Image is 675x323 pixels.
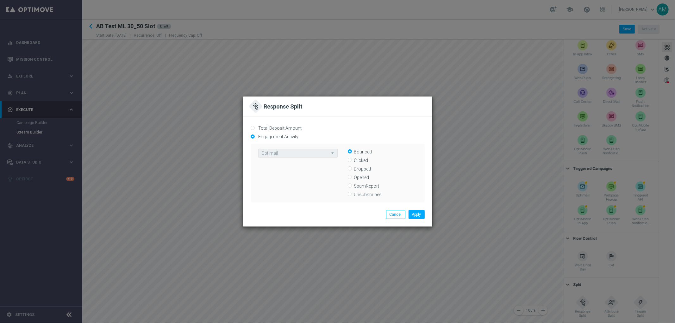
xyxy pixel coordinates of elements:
label: Dropped [354,166,417,172]
img: cursor-default-click-outline.svg [252,103,259,109]
label: Engagement Activity [257,134,299,140]
label: Clicked [354,157,417,163]
button: Cancel [386,210,405,219]
button: Apply [409,210,425,219]
label: Bounced [354,149,417,155]
label: Unsubscribes [354,191,417,197]
ng-select: Optimail [258,149,338,158]
label: SpamReport [354,183,417,189]
h2: Response Split [264,103,303,111]
label: Total Deposit Amount [257,125,302,131]
label: Opened [354,174,417,180]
